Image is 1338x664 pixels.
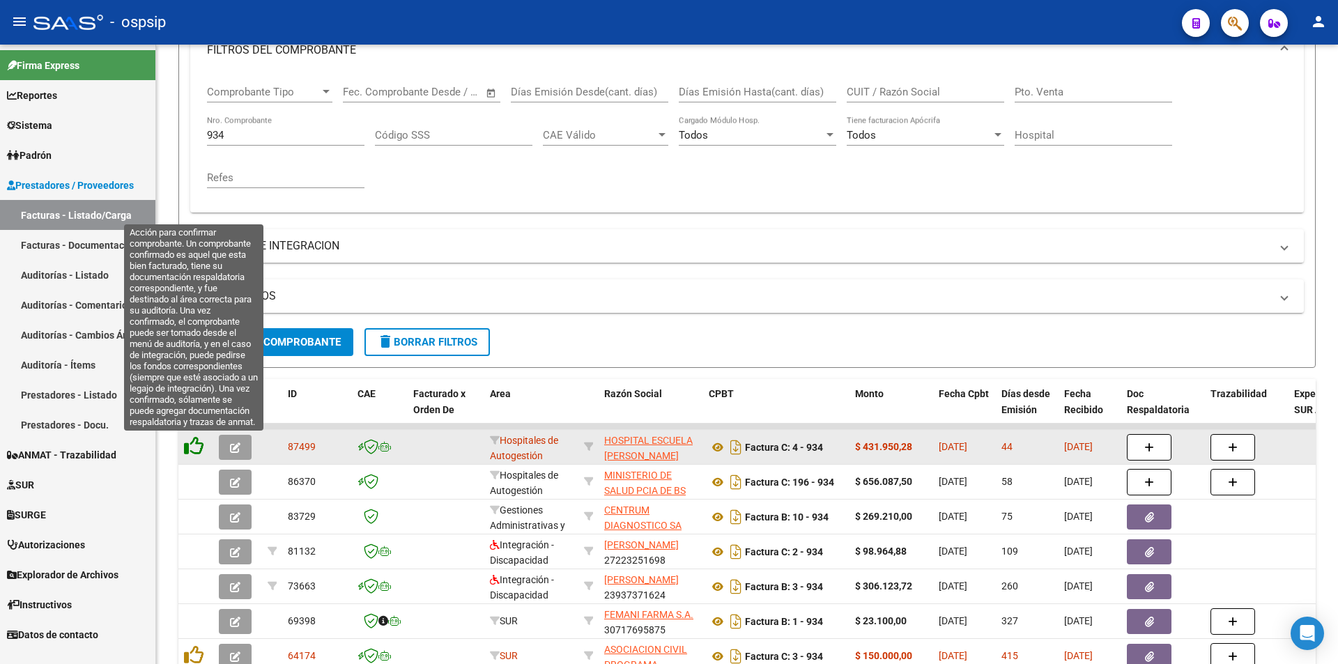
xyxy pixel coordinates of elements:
span: Hospitales de Autogestión [490,470,558,497]
div: 30710557779 [604,502,698,532]
span: Fecha Cpbt [939,388,989,399]
datatable-header-cell: Fecha Cpbt [933,379,996,440]
strong: Factura B: 3 - 934 [745,581,823,592]
button: Buscar Comprobante [190,328,353,356]
span: Autorizaciones [7,537,85,553]
strong: Factura B: 1 - 934 [745,616,823,627]
datatable-header-cell: CPBT [703,379,849,440]
span: FEMANI FARMA S.A. [604,609,693,620]
button: Open calendar [484,85,500,101]
span: Reportes [7,88,57,103]
span: Todos [847,129,876,141]
span: [DATE] [939,476,967,487]
span: 83729 [288,511,316,522]
datatable-header-cell: Doc Respaldatoria [1121,379,1205,440]
i: Descargar documento [727,610,745,633]
span: CAE [357,388,376,399]
strong: Factura C: 3 - 934 [745,651,823,662]
div: 30676921695 [604,433,698,462]
span: Facturado x Orden De [413,388,466,415]
span: ANMAT - Trazabilidad [7,447,116,463]
span: Fecha Recibido [1064,388,1103,415]
mat-expansion-panel-header: MAS FILTROS [190,279,1304,313]
span: [DATE] [1064,546,1093,557]
span: [DATE] [939,511,967,522]
span: [DATE] [939,580,967,592]
strong: $ 98.964,88 [855,546,907,557]
span: ID [288,388,297,399]
span: Sistema [7,118,52,133]
datatable-header-cell: Monto [849,379,933,440]
span: [PERSON_NAME] [604,574,679,585]
span: Gestiones Administrativas y Otros [490,504,565,548]
span: 86370 [288,476,316,487]
i: Descargar documento [727,541,745,563]
strong: $ 269.210,00 [855,511,912,522]
span: [DATE] [1064,615,1093,626]
span: Datos de contacto [7,627,98,642]
mat-expansion-panel-header: FILTROS DE INTEGRACION [190,229,1304,263]
datatable-header-cell: ID [282,379,352,440]
button: Borrar Filtros [364,328,490,356]
span: - ospsip [110,7,166,38]
span: Area [490,388,511,399]
span: Razón Social [604,388,662,399]
span: Trazabilidad [1210,388,1267,399]
strong: $ 23.100,00 [855,615,907,626]
span: Todos [679,129,708,141]
span: [DATE] [939,546,967,557]
strong: Factura C: 196 - 934 [745,477,834,488]
span: Buscar Comprobante [203,336,341,348]
span: Días desde Emisión [1001,388,1050,415]
datatable-header-cell: CAE [352,379,408,440]
strong: $ 431.950,28 [855,441,912,452]
span: MINISTERIO DE SALUD PCIA DE BS AS [604,470,686,513]
span: Firma Express [7,58,79,73]
span: Monto [855,388,884,399]
span: Explorador de Archivos [7,567,118,582]
mat-expansion-panel-header: FILTROS DEL COMPROBANTE [190,28,1304,72]
mat-panel-title: FILTROS DEL COMPROBANTE [207,43,1270,58]
strong: Factura C: 2 - 934 [745,546,823,557]
mat-icon: delete [377,333,394,350]
span: 58 [1001,476,1013,487]
span: HOSPITAL ESCUELA [PERSON_NAME] [604,435,693,462]
strong: $ 656.087,50 [855,476,912,487]
span: [DATE] [1064,511,1093,522]
div: 30626983398 [604,468,698,497]
datatable-header-cell: Fecha Recibido [1059,379,1121,440]
span: Borrar Filtros [377,336,477,348]
span: 64174 [288,650,316,661]
span: Integración - Discapacidad [490,574,554,601]
span: 73663 [288,580,316,592]
input: End date [401,86,468,98]
div: 23937371624 [604,572,698,601]
datatable-header-cell: Razón Social [599,379,703,440]
input: Start date [343,86,388,98]
span: [DATE] [939,650,967,661]
span: 81132 [288,546,316,557]
strong: $ 306.123,72 [855,580,912,592]
span: 260 [1001,580,1018,592]
span: Integración - Discapacidad [490,539,554,566]
div: 30717695875 [604,607,698,636]
i: Descargar documento [727,471,745,493]
span: [DATE] [939,441,967,452]
span: CAE Válido [543,129,656,141]
mat-icon: person [1310,13,1327,30]
i: Descargar documento [727,576,745,598]
div: FILTROS DEL COMPROBANTE [190,72,1304,213]
i: Descargar documento [727,506,745,528]
span: Prestadores / Proveedores [7,178,134,193]
span: 87499 [288,441,316,452]
mat-panel-title: FILTROS DE INTEGRACION [207,238,1270,254]
span: CPBT [709,388,734,399]
span: SUR [490,650,518,661]
span: SURGE [7,507,46,523]
span: Comprobante Tipo [207,86,320,98]
span: SUR [490,615,518,626]
span: 44 [1001,441,1013,452]
strong: Factura C: 4 - 934 [745,442,823,453]
span: 109 [1001,546,1018,557]
span: SUR [7,477,34,493]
